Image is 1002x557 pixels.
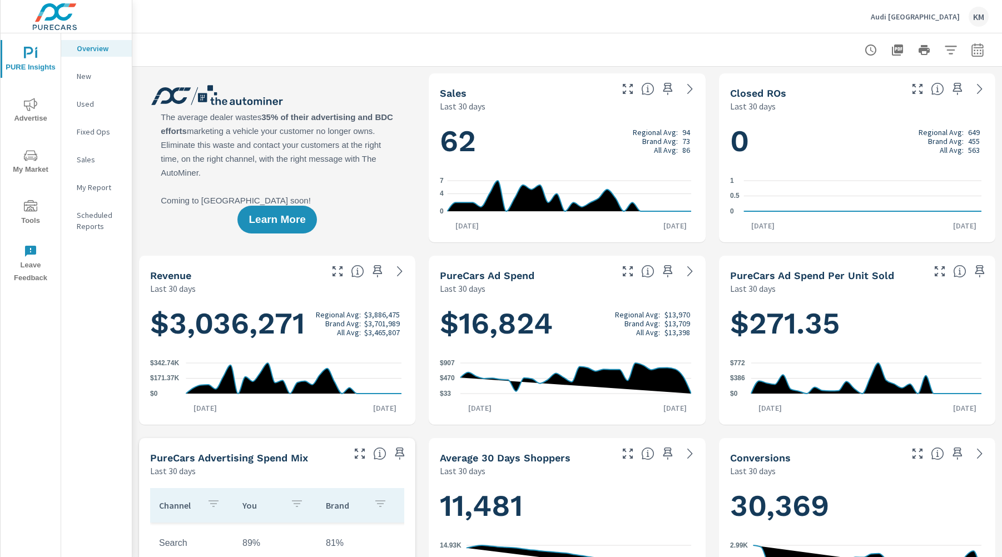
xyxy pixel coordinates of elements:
[364,328,400,337] p: $3,465,807
[919,128,964,137] p: Regional Avg:
[949,445,966,462] span: Save this to your personalized report
[159,500,198,511] p: Channel
[624,319,660,328] p: Brand Avg:
[751,402,790,414] p: [DATE]
[730,541,748,549] text: 2.99K
[150,464,196,478] p: Last 30 days
[249,215,305,225] span: Learn More
[659,80,677,98] span: Save this to your personalized report
[61,96,132,112] div: Used
[440,122,694,160] h1: 62
[909,445,926,462] button: Make Fullscreen
[4,200,57,227] span: Tools
[654,146,678,155] p: All Avg:
[351,445,369,462] button: Make Fullscreen
[440,87,467,99] h5: Sales
[242,500,281,511] p: You
[440,375,455,382] text: $470
[619,445,637,462] button: Make Fullscreen
[656,220,695,231] p: [DATE]
[150,305,404,342] h1: $3,036,271
[730,282,776,295] p: Last 30 days
[886,39,909,61] button: "Export Report to PDF"
[440,177,444,185] text: 7
[373,447,386,460] span: This table looks at how you compare to the amount of budget you spend per channel as opposed to y...
[325,319,361,328] p: Brand Avg:
[77,154,123,165] p: Sales
[664,319,690,328] p: $13,709
[659,445,677,462] span: Save this to your personalized report
[351,265,364,278] span: Total sales revenue over the selected date range. [Source: This data is sourced from the dealer’s...
[316,310,361,319] p: Regional Avg:
[971,80,989,98] a: See more details in report
[931,262,949,280] button: Make Fullscreen
[61,68,132,84] div: New
[730,100,776,113] p: Last 30 days
[913,39,935,61] button: Print Report
[326,500,365,511] p: Brand
[636,328,660,337] p: All Avg:
[150,452,308,464] h5: PureCars Advertising Spend Mix
[681,445,699,462] a: See more details in report
[440,464,485,478] p: Last 30 days
[4,149,57,176] span: My Market
[940,146,964,155] p: All Avg:
[730,452,791,464] h5: Conversions
[682,128,690,137] p: 94
[150,270,191,281] h5: Revenue
[150,375,179,382] text: $171.37K
[77,71,123,82] p: New
[440,487,694,525] h1: 11,481
[730,305,984,342] h1: $271.35
[77,43,123,54] p: Overview
[61,179,132,196] div: My Report
[931,447,944,460] span: The number of dealer-specified goals completed by a visitor. [Source: This data is provided by th...
[4,245,57,285] span: Leave Feedback
[400,529,484,557] td: 73%
[928,137,964,146] p: Brand Avg:
[77,98,123,110] p: Used
[150,390,158,397] text: $0
[440,270,534,281] h5: PureCars Ad Spend
[460,402,499,414] p: [DATE]
[682,137,690,146] p: 73
[77,210,123,232] p: Scheduled Reports
[730,87,786,99] h5: Closed ROs
[440,282,485,295] p: Last 30 days
[730,390,738,397] text: $0
[391,262,409,280] a: See more details in report
[364,310,400,319] p: $3,886,475
[186,402,225,414] p: [DATE]
[615,310,660,319] p: Regional Avg:
[730,464,776,478] p: Last 30 days
[968,146,980,155] p: 563
[329,262,346,280] button: Make Fullscreen
[317,529,400,557] td: 81%
[743,220,782,231] p: [DATE]
[150,529,234,557] td: Search
[730,192,740,200] text: 0.5
[150,359,179,367] text: $342.74K
[969,7,989,27] div: KM
[4,47,57,74] span: PURE Insights
[730,487,984,525] h1: 30,369
[968,137,980,146] p: 455
[953,265,966,278] span: Average cost of advertising per each vehicle sold at the dealer over the selected date range. The...
[440,390,451,397] text: $33
[237,206,316,233] button: Learn More
[440,190,444,198] text: 4
[440,541,462,549] text: 14.93K
[440,207,444,215] text: 0
[369,262,386,280] span: Save this to your personalized report
[641,82,654,96] span: Number of vehicles sold by the dealership over the selected date range. [Source: This data is sou...
[664,328,690,337] p: $13,398
[391,445,409,462] span: Save this to your personalized report
[448,220,487,231] p: [DATE]
[440,305,694,342] h1: $16,824
[730,177,734,185] text: 1
[641,447,654,460] span: A rolling 30 day total of daily Shoppers on the dealership website, averaged over the selected da...
[77,182,123,193] p: My Report
[659,262,677,280] span: Save this to your personalized report
[77,126,123,137] p: Fixed Ops
[440,100,485,113] p: Last 30 days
